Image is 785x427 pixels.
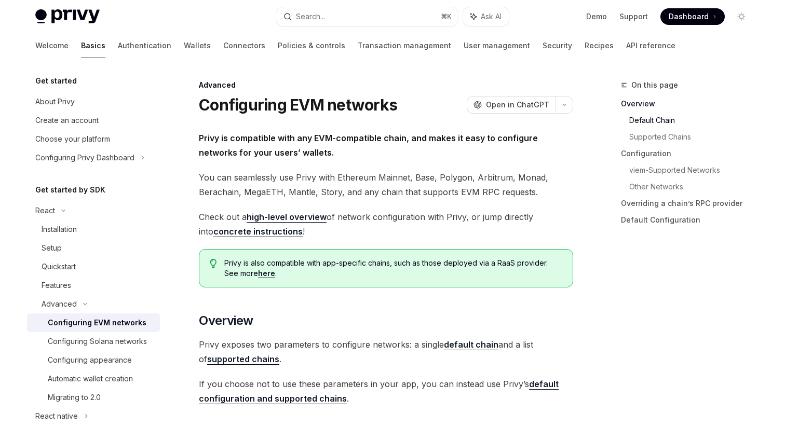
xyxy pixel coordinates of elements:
[48,335,147,348] div: Configuring Solana networks
[48,391,101,404] div: Migrating to 2.0
[35,184,105,196] h5: Get started by SDK
[35,9,100,24] img: light logo
[629,129,758,145] a: Supported Chains
[441,12,452,21] span: ⌘ K
[42,298,77,310] div: Advanced
[27,351,160,369] a: Configuring appearance
[207,354,279,364] strong: supported chains
[223,33,265,58] a: Connectors
[733,8,750,25] button: Toggle dark mode
[296,10,325,23] div: Search...
[486,100,549,110] span: Open in ChatGPT
[621,95,758,112] a: Overview
[35,410,78,422] div: React native
[467,96,556,114] button: Open in ChatGPT
[199,312,253,329] span: Overview
[27,239,160,257] a: Setup
[42,260,76,273] div: Quickstart
[35,114,99,127] div: Create an account
[35,133,110,145] div: Choose your platform
[207,354,279,365] a: supported chains
[224,258,562,279] span: Privy is also compatible with app-specific chains, such as those deployed via a RaaS provider. Se...
[278,33,345,58] a: Policies & controls
[619,11,648,22] a: Support
[27,257,160,276] a: Quickstart
[585,33,614,58] a: Recipes
[27,111,160,130] a: Create an account
[247,212,327,223] a: high-level overview
[27,388,160,407] a: Migrating to 2.0
[35,204,55,217] div: React
[210,259,217,268] svg: Tip
[27,130,160,148] a: Choose your platform
[660,8,725,25] a: Dashboard
[276,7,458,26] button: Search...⌘K
[35,33,69,58] a: Welcome
[42,242,62,254] div: Setup
[27,276,160,295] a: Features
[184,33,211,58] a: Wallets
[358,33,451,58] a: Transaction management
[199,95,397,114] h1: Configuring EVM networks
[27,220,160,239] a: Installation
[48,373,133,385] div: Automatic wallet creation
[199,80,573,90] div: Advanced
[35,95,75,108] div: About Privy
[199,170,573,199] span: You can seamlessly use Privy with Ethereum Mainnet, Base, Polygon, Arbitrum, Monad, Berachain, Me...
[626,33,675,58] a: API reference
[48,316,146,329] div: Configuring EVM networks
[669,11,709,22] span: Dashboard
[481,11,502,22] span: Ask AI
[464,33,530,58] a: User management
[27,92,160,111] a: About Privy
[199,377,573,406] span: If you choose not to use these parameters in your app, you can instead use Privy’s .
[621,145,758,162] a: Configuration
[629,178,758,195] a: Other Networks
[35,151,134,164] div: Configuring Privy Dashboard
[81,33,105,58] a: Basics
[586,11,607,22] a: Demo
[621,212,758,228] a: Default Configuration
[199,133,538,158] strong: Privy is compatible with any EVM-compatible chain, and makes it easy to configure networks for yo...
[631,79,678,91] span: On this page
[199,337,573,366] span: Privy exposes two parameters to configure networks: a single and a list of .
[118,33,171,58] a: Authentication
[258,269,275,278] a: here
[42,279,71,292] div: Features
[543,33,572,58] a: Security
[27,313,160,332] a: Configuring EVM networks
[463,7,509,26] button: Ask AI
[629,112,758,129] a: Default Chain
[48,354,132,366] div: Configuring appearance
[213,226,303,237] a: concrete instructions
[199,210,573,239] span: Check out a of network configuration with Privy, or jump directly into !
[621,195,758,212] a: Overriding a chain’s RPC provider
[42,223,77,236] div: Installation
[27,332,160,351] a: Configuring Solana networks
[27,369,160,388] a: Automatic wallet creation
[629,162,758,178] a: viem-Supported Networks
[35,75,77,87] h5: Get started
[444,339,498,350] a: default chain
